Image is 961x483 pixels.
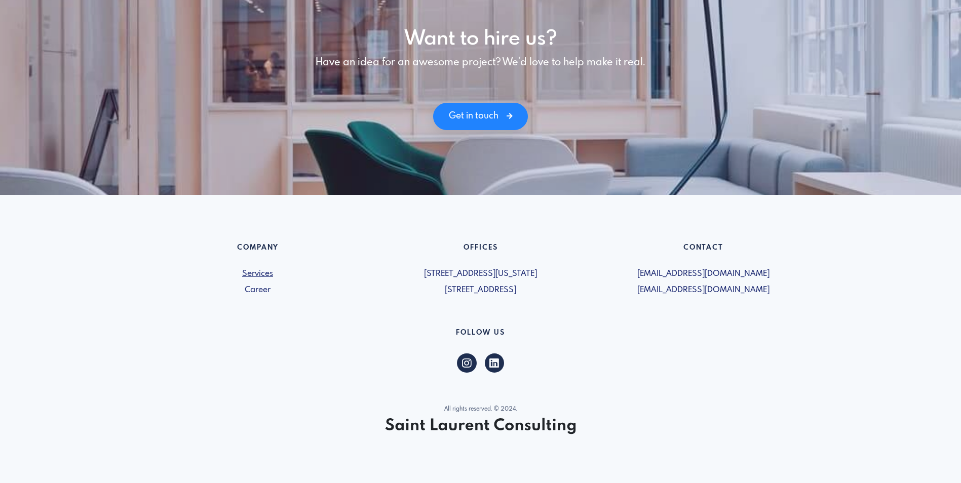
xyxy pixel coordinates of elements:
span: [EMAIL_ADDRESS][DOMAIN_NAME] [598,268,809,280]
h6: Company [152,244,363,256]
h1: Want to hire us? [152,27,809,51]
h6: Contact [598,244,809,256]
a: Get in touch [433,103,528,130]
a: Services [152,268,363,280]
h6: Offices [375,244,586,256]
span: [STREET_ADDRESS][US_STATE] [375,268,586,280]
a: Career [152,284,363,296]
span: [EMAIL_ADDRESS][DOMAIN_NAME] [598,284,809,296]
h6: Follow US [152,329,809,341]
span: [STREET_ADDRESS] [375,284,586,296]
p: All rights reserved. © 2024. [152,405,809,414]
p: Have an idea for an awesome project? We'd love to help make it real. [152,55,809,70]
